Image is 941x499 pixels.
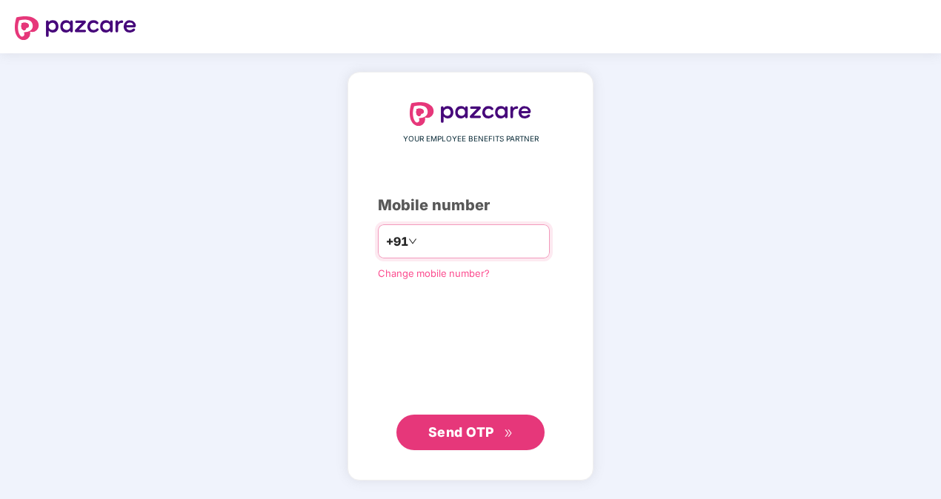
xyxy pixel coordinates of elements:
button: Send OTPdouble-right [396,415,545,450]
span: double-right [504,429,513,438]
a: Change mobile number? [378,267,490,279]
div: Mobile number [378,194,563,217]
span: down [408,237,417,246]
span: Send OTP [428,424,494,440]
span: YOUR EMPLOYEE BENEFITS PARTNER [403,133,539,145]
img: logo [410,102,531,126]
span: +91 [386,232,408,251]
img: logo [15,16,136,40]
